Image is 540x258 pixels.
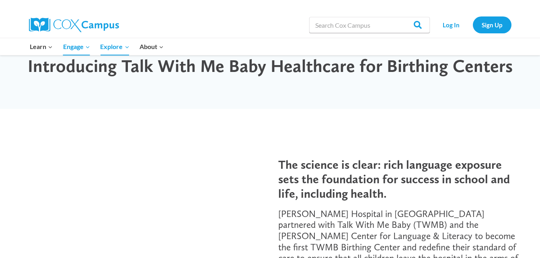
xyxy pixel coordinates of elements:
button: Child menu of Engage [58,38,95,55]
button: Child menu of Explore [95,38,135,55]
a: Log In [434,16,469,33]
h1: Introducing Talk With Me Baby Healthcare for Birthing Centers [27,55,513,77]
img: Cox Campus [29,18,119,32]
a: Sign Up [473,16,511,33]
button: Child menu of About [134,38,169,55]
input: Search Cox Campus [309,17,430,33]
nav: Secondary Navigation [434,16,511,33]
nav: Primary Navigation [25,38,169,55]
span: The science is clear: rich language exposure sets the foundation for success in school and life, ... [278,157,510,201]
button: Child menu of Learn [25,38,58,55]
